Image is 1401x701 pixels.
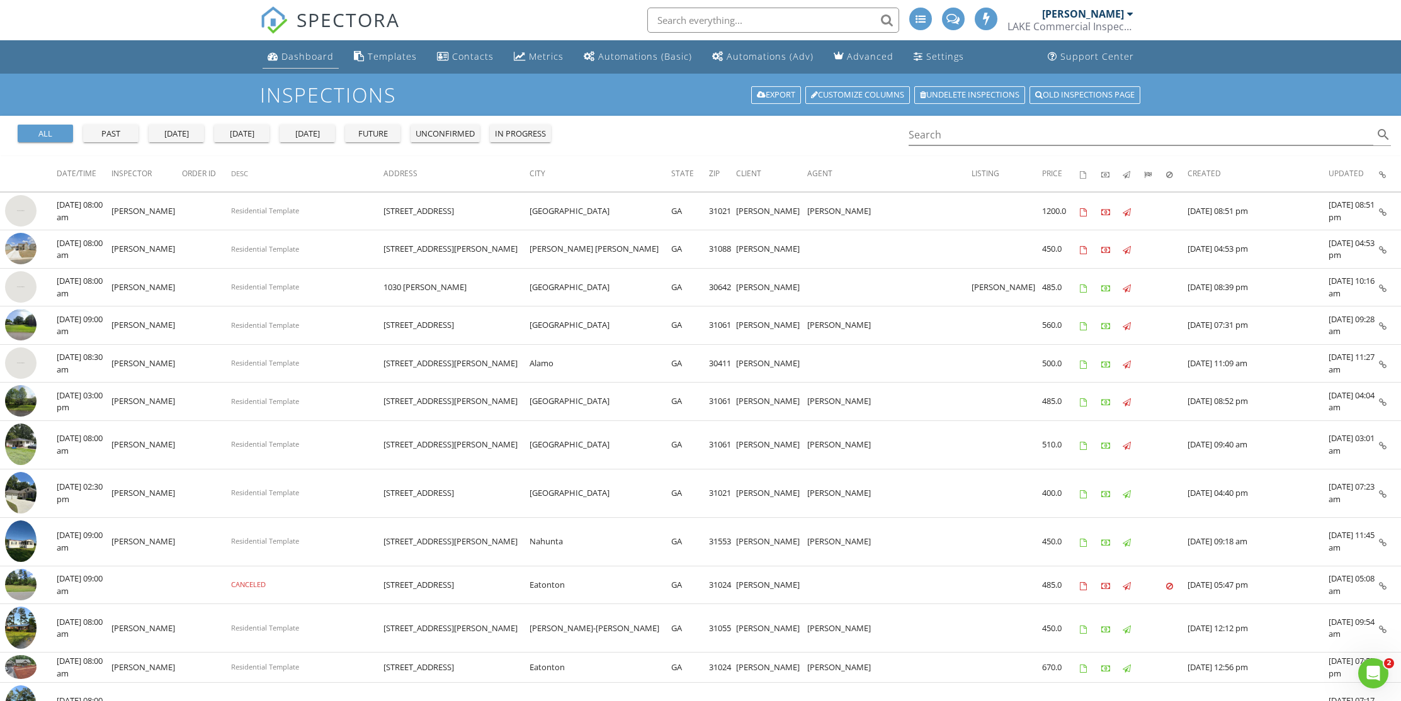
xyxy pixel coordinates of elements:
[1329,306,1379,345] td: [DATE] 09:28 am
[111,604,182,653] td: [PERSON_NAME]
[1042,420,1080,469] td: 510.0
[1188,566,1329,604] td: [DATE] 05:47 pm
[736,156,807,191] th: Client: Not sorted.
[383,192,530,230] td: [STREET_ADDRESS]
[383,168,417,179] span: Address
[1042,192,1080,230] td: 1200.0
[111,306,182,345] td: [PERSON_NAME]
[383,653,530,683] td: [STREET_ADDRESS]
[260,84,1142,106] h1: Inspections
[1188,517,1329,566] td: [DATE] 09:18 am
[260,17,400,43] a: SPECTORA
[1188,192,1329,230] td: [DATE] 08:51 pm
[1329,420,1379,469] td: [DATE] 03:01 am
[383,156,530,191] th: Address: Not sorted.
[709,168,720,179] span: Zip
[736,268,807,306] td: [PERSON_NAME]
[5,233,37,264] img: streetview
[671,168,694,179] span: State
[5,569,37,600] img: streetview
[182,168,216,179] span: Order ID
[1329,653,1379,683] td: [DATE] 07:57 pm
[736,517,807,566] td: [PERSON_NAME]
[671,653,709,683] td: GA
[709,230,737,269] td: 31088
[111,192,182,230] td: [PERSON_NAME]
[297,6,400,33] span: SPECTORA
[1329,192,1379,230] td: [DATE] 08:51 pm
[231,580,266,589] span: CANCELED
[709,383,737,421] td: 31061
[57,168,96,179] span: Date/Time
[1329,566,1379,604] td: [DATE] 05:08 am
[847,50,893,62] div: Advanced
[1329,469,1379,517] td: [DATE] 07:23 am
[736,420,807,469] td: [PERSON_NAME]
[671,420,709,469] td: GA
[671,383,709,421] td: GA
[1329,604,1379,653] td: [DATE] 09:54 am
[1188,306,1329,345] td: [DATE] 07:31 pm
[1042,517,1080,566] td: 450.0
[5,655,37,679] img: 9321687%2Fcover_photos%2FvxA7Ur4sxeoAjzBUdfib%2Fsmall.jpg
[727,50,814,62] div: Automations (Adv)
[807,383,972,421] td: [PERSON_NAME]
[154,128,199,140] div: [DATE]
[530,156,671,191] th: City: Not sorted.
[736,230,807,269] td: [PERSON_NAME]
[1188,469,1329,517] td: [DATE] 04:40 pm
[231,282,299,291] span: Residential Template
[383,344,530,383] td: [STREET_ADDRESS][PERSON_NAME]
[1358,658,1388,688] iframe: Intercom live chat
[671,156,709,191] th: State: Not sorted.
[495,128,546,140] div: in progress
[57,344,111,383] td: [DATE] 08:30 am
[383,566,530,604] td: [STREET_ADDRESS]
[57,156,111,191] th: Date/Time: Not sorted.
[709,156,737,191] th: Zip: Not sorted.
[1188,383,1329,421] td: [DATE] 08:52 pm
[709,604,737,653] td: 31055
[111,653,182,683] td: [PERSON_NAME]
[707,45,819,69] a: Automations (Advanced)
[1188,268,1329,306] td: [DATE] 08:39 pm
[383,383,530,421] td: [STREET_ADDRESS][PERSON_NAME]
[805,86,910,104] a: Customize Columns
[736,306,807,345] td: [PERSON_NAME]
[383,268,530,306] td: 1030 [PERSON_NAME]
[231,156,383,191] th: Desc: Not sorted.
[1042,566,1080,604] td: 485.0
[214,125,269,142] button: [DATE]
[829,45,899,69] a: Advanced
[972,168,999,179] span: Listing
[736,566,807,604] td: [PERSON_NAME]
[530,192,671,230] td: [GEOGRAPHIC_DATA]
[909,45,969,69] a: Settings
[1007,20,1133,33] div: LAKE Commercial Inspections & Consulting, llc.
[57,268,111,306] td: [DATE] 08:00 am
[1042,168,1062,179] span: Price
[529,50,564,62] div: Metrics
[1188,653,1329,683] td: [DATE] 12:56 pm
[807,653,972,683] td: [PERSON_NAME]
[349,45,422,69] a: Templates
[383,230,530,269] td: [STREET_ADDRESS][PERSON_NAME]
[1329,168,1364,179] span: Updated
[1042,156,1080,191] th: Price: Not sorted.
[807,604,972,653] td: [PERSON_NAME]
[57,230,111,269] td: [DATE] 08:00 am
[5,271,37,303] img: streetview
[509,45,569,69] a: Metrics
[926,50,964,62] div: Settings
[57,517,111,566] td: [DATE] 09:00 am
[83,125,139,142] button: past
[1144,156,1166,191] th: Submitted: Not sorted.
[1043,45,1139,69] a: Support Center
[1188,230,1329,269] td: [DATE] 04:53 pm
[709,420,737,469] td: 31061
[530,469,671,517] td: [GEOGRAPHIC_DATA]
[1042,469,1080,517] td: 400.0
[5,195,37,227] img: streetview
[231,439,299,449] span: Residential Template
[5,472,37,514] img: 9354079%2Fcover_photos%2FbsYme80CoA8FmDHEdqPI%2Fsmall.jpg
